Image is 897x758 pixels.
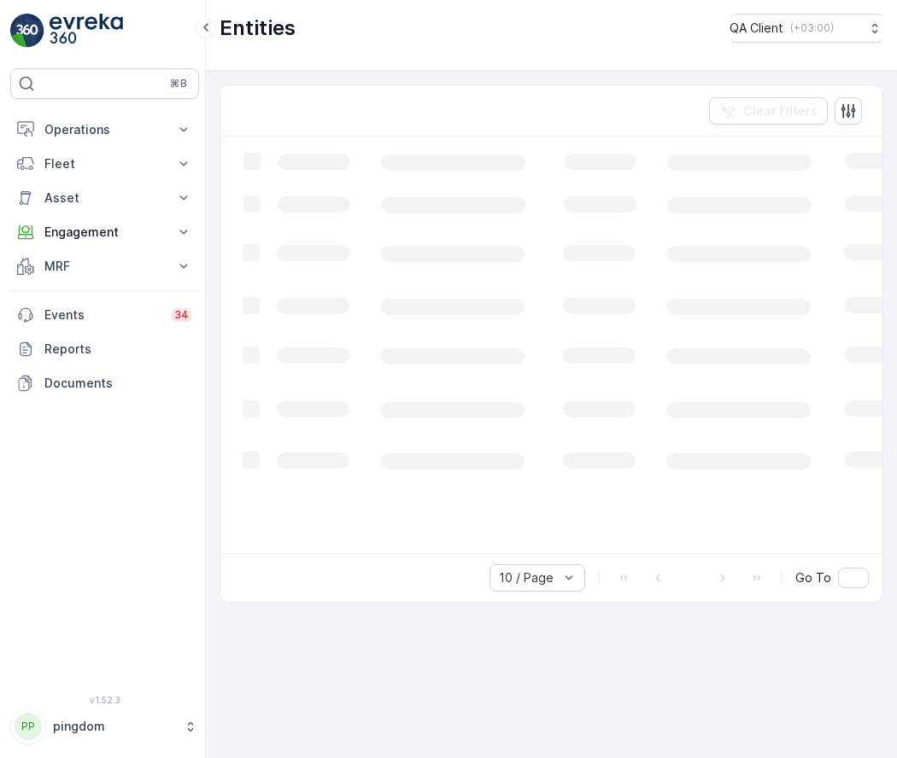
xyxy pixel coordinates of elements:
[730,14,883,43] button: QA Client(+03:00)
[10,181,199,215] button: Asset
[174,308,189,322] p: 34
[44,189,165,207] p: Asset
[743,102,818,120] p: Clear Filters
[10,695,199,705] span: v 1.52.3
[10,332,199,366] a: Reports
[50,14,123,48] img: logo_light-DOdMpM7g.png
[10,14,44,48] img: logo
[44,258,165,275] p: MRF
[10,708,199,744] button: PPpingdom
[220,15,296,42] p: Entities
[170,77,187,90] p: ⌘B
[709,97,828,125] button: Clear Filters
[15,713,42,740] div: PP
[44,155,165,172] p: Fleet
[44,306,161,324] p: Events
[10,249,199,283] button: MRF
[44,375,192,392] p: Documents
[10,215,199,249] button: Engagement
[44,341,192,358] p: Reports
[730,20,783,37] p: QA Client
[10,113,199,147] button: Operations
[10,147,199,181] button: Fleet
[10,366,199,400] a: Documents
[53,718,175,735] p: pingdom
[795,569,831,586] span: Go To
[790,21,834,35] p: ( +03:00 )
[44,121,165,138] p: Operations
[10,298,199,332] a: Events34
[44,224,165,241] p: Engagement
